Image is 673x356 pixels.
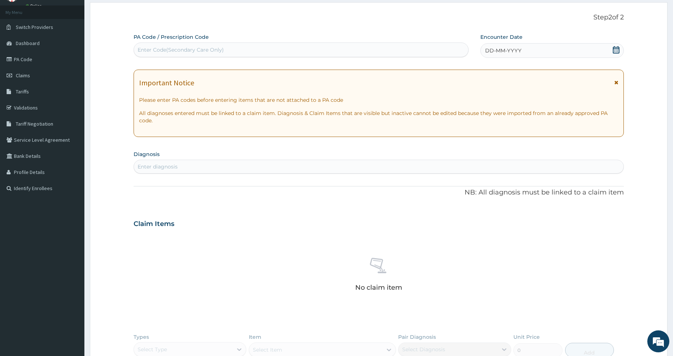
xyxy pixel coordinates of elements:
[43,92,101,166] span: We're online!
[38,41,123,51] div: Chat with us now
[134,188,624,197] p: NB: All diagnosis must be linked to a claim item
[139,110,618,124] p: All diagnoses entered must be linked to a claim item. Diagnosis & Claim Items that are visible bu...
[26,3,43,8] a: Online
[16,72,30,79] span: Claims
[4,200,140,226] textarea: Type your message and hit 'Enter'
[16,24,53,30] span: Switch Providers
[139,79,194,87] h1: Important Notice
[134,151,160,158] label: Diagnosis
[14,37,30,55] img: d_794563401_company_1708531726252_794563401
[138,46,224,53] div: Enter Code(Secondary Care Only)
[138,163,178,170] div: Enter diagnosis
[139,96,618,104] p: Please enter PA codes before entering items that are not attached to a PA code
[16,120,53,127] span: Tariff Negotiation
[480,33,523,41] label: Encounter Date
[134,220,174,228] h3: Claim Items
[355,284,402,291] p: No claim item
[16,40,40,47] span: Dashboard
[485,47,521,54] span: DD-MM-YYYY
[120,4,138,21] div: Minimize live chat window
[134,33,209,41] label: PA Code / Prescription Code
[16,88,29,95] span: Tariffs
[134,14,624,22] p: Step 2 of 2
